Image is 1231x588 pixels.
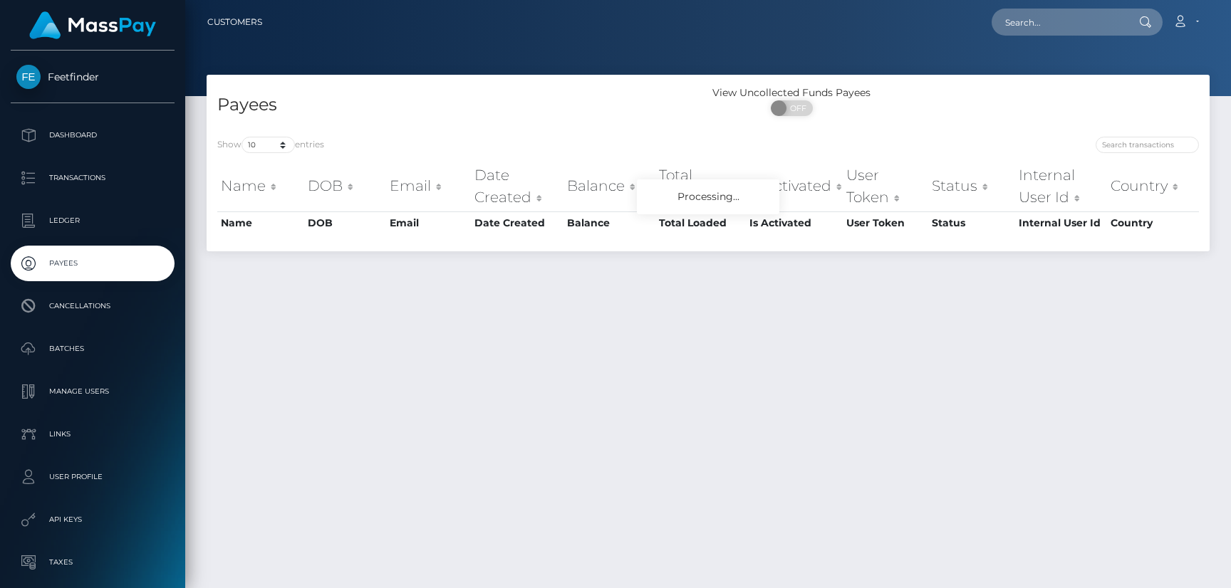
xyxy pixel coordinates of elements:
[655,161,746,211] th: Total Loaded
[11,502,175,537] a: API Keys
[16,125,169,146] p: Dashboard
[217,137,324,153] label: Show entries
[29,11,156,39] img: MassPay Logo
[217,93,697,117] h4: Payees
[16,295,169,317] p: Cancellations
[11,416,175,452] a: Links
[11,374,175,409] a: Manage Users
[304,161,386,211] th: DOB
[563,211,656,234] th: Balance
[16,381,169,402] p: Manage Users
[1015,211,1107,234] th: Internal User Id
[217,161,304,211] th: Name
[471,161,563,211] th: Date Created
[16,167,169,189] p: Transactions
[16,253,169,274] p: Payees
[746,161,842,211] th: Is Activated
[16,65,41,89] img: Feetfinder
[11,160,175,196] a: Transactions
[655,211,746,234] th: Total Loaded
[637,179,779,214] div: Processing...
[11,203,175,238] a: Ledger
[16,466,169,488] p: User Profile
[16,338,169,359] p: Batches
[992,9,1126,36] input: Search...
[843,161,928,211] th: User Token
[11,117,175,153] a: Dashboard
[563,161,656,211] th: Balance
[11,246,175,281] a: Payees
[16,210,169,231] p: Ledger
[241,137,295,153] select: Showentries
[843,211,928,234] th: User Token
[207,7,262,37] a: Customers
[1107,211,1199,234] th: Country
[1107,161,1199,211] th: Country
[746,211,842,234] th: Is Activated
[11,459,175,495] a: User Profile
[471,211,563,234] th: Date Created
[16,424,169,445] p: Links
[386,161,471,211] th: Email
[1015,161,1107,211] th: Internal User Id
[217,211,304,234] th: Name
[1096,137,1199,153] input: Search transactions
[304,211,386,234] th: DOB
[928,161,1015,211] th: Status
[16,552,169,573] p: Taxes
[928,211,1015,234] th: Status
[708,85,876,100] div: View Uncollected Funds Payees
[386,211,471,234] th: Email
[779,100,814,116] span: OFF
[11,288,175,324] a: Cancellations
[11,331,175,367] a: Batches
[16,509,169,530] p: API Keys
[11,70,175,83] span: Feetfinder
[11,545,175,580] a: Taxes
